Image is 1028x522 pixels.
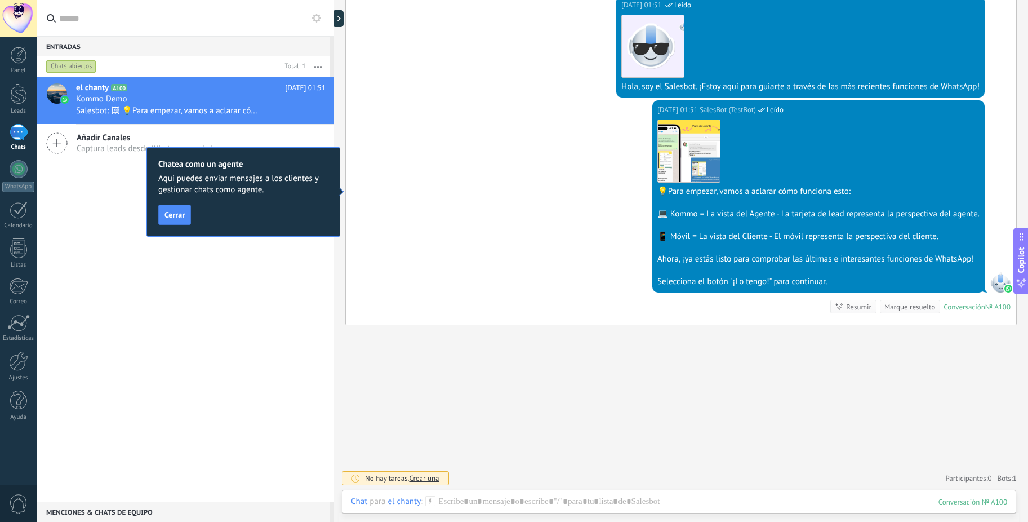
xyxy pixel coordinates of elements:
div: Selecciona el botón "¡Lo tengo!" para continuar. [657,276,980,287]
div: 💻 Kommo = La vista del Agente - La tarjeta de lead representa la perspectiva del agente. [657,209,980,220]
span: 1 [1013,474,1017,483]
div: 100 [938,497,1007,507]
div: Mostrar [332,10,344,27]
span: Aquí puedes enviar mensajes a los clientes y gestionar chats como agente. [158,173,328,196]
a: avatariconel chantyA100[DATE] 01:51Kommo DemoSalesbot: 🖼 💡Para empezar, vamos a aclarar cómo func... [37,77,334,124]
div: Correo [2,298,35,306]
span: Cerrar [164,211,185,219]
div: 📱 Móvil = La vista del Cliente - El móvil representa la perspectiva del cliente. [657,231,980,242]
div: Leads [2,108,35,115]
div: Menciones & Chats de equipo [37,502,330,522]
a: Participantes:0 [945,474,991,483]
div: el chanty [388,496,421,506]
img: 183.png [622,15,684,77]
div: Chats [2,144,35,151]
div: Resumir [846,302,871,312]
div: Entradas [37,36,330,56]
img: waba.svg [1004,285,1012,293]
button: Cerrar [158,205,191,225]
span: Leído [767,104,784,116]
div: Conversación [944,302,985,312]
div: WhatsApp [2,182,34,192]
div: Ayuda [2,414,35,421]
span: Salesbot: 🖼 💡Para empezar, vamos a aclarar cómo funciona esto: 💻 Kommo = La vista del Agente - La... [76,105,264,116]
div: 💡Para empezar, vamos a aclarar cómo funciona esto: [657,186,980,197]
h2: Chatea como un agente [158,159,328,170]
span: para [370,496,385,507]
span: SalesBot [990,272,1011,293]
div: Chats abiertos [46,60,96,73]
div: [DATE] 01:51 [657,104,700,116]
img: 3c43b588-3f40-42cd-8e60-50405166ebbf [658,120,720,182]
img: icon [61,96,69,104]
div: Estadísticas [2,335,35,342]
span: Kommo Demo [76,94,127,105]
span: Captura leads desde Whatsapp y más! [77,143,212,154]
div: Panel [2,67,35,74]
div: Calendario [2,222,35,229]
div: № A100 [985,302,1011,312]
span: 0 [988,474,992,483]
div: Ajustes [2,374,35,382]
div: No hay tareas. [365,474,439,483]
span: el chanty [76,82,109,94]
span: SalesBot (TestBot) [700,104,756,116]
span: Crear una [409,474,439,483]
div: Ahora, ¡ya estás listo para comprobar las últimas e interesantes funciones de WhatsApp! [657,254,980,265]
button: Más [306,56,330,77]
div: Listas [2,262,35,269]
span: Bots: [998,474,1017,483]
span: : [421,496,422,507]
div: Hola, soy el Salesbot. ¡Estoy aquí para guiarte a través de las más recientes funciones de WhatsApp! [621,81,980,92]
span: [DATE] 01:51 [285,82,326,94]
div: Total: 1 [281,61,306,72]
div: Marque resuelto [884,302,935,312]
span: Añadir Canales [77,132,212,143]
span: A100 [111,84,127,91]
span: Copilot [1016,247,1027,273]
